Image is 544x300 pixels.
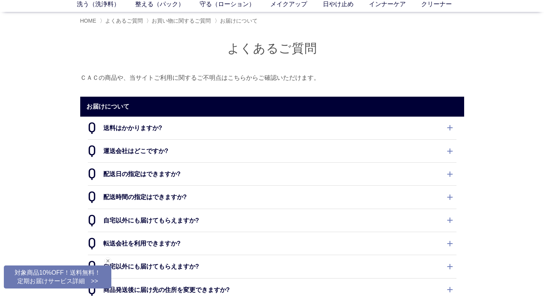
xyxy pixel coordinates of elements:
[80,40,464,57] h1: よくあるご質問
[215,17,260,25] li: 〉
[80,72,464,83] p: ＣＡＣの商品や、当サイトご利用に関するご不明点はこちらからご確認いただけます。
[88,163,456,185] dt: 配送日の指定はできますか?
[88,209,456,232] dt: 自宅以外にも届けてもらえますか?
[80,97,464,116] h2: お届けについて
[220,18,258,24] span: お届けについて
[88,186,456,208] dt: 配送時間の指定はできますか?
[80,18,96,24] a: HOME
[88,117,456,139] dt: 送料はかかりますか?
[88,255,456,278] dt: 自宅以外にも届けてもらえますか?
[100,17,145,25] li: 〉
[105,18,143,24] a: よくあるご質問
[88,140,456,162] dt: 運送会社はどこですか?
[152,18,211,24] a: お買い物に関するご質問
[146,17,213,25] li: 〉
[88,232,456,255] dt: 転送会社を利用できますか?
